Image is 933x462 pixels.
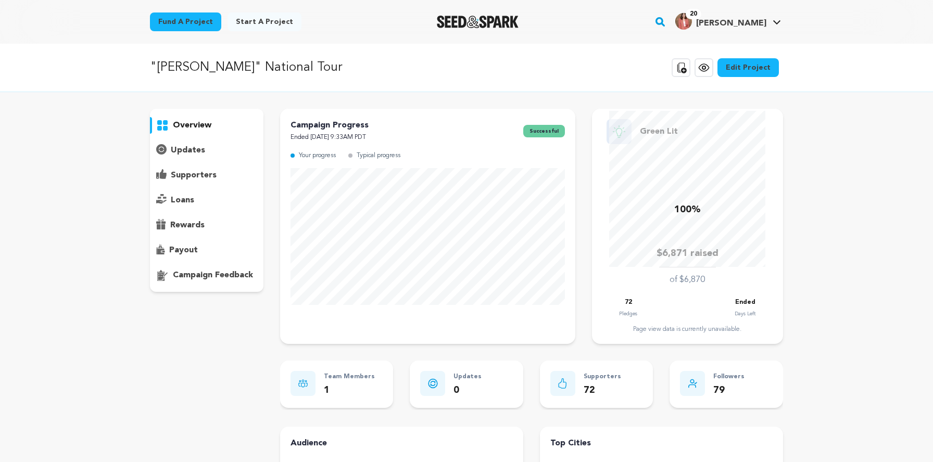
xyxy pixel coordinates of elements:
button: rewards [150,217,263,234]
span: Sam L.'s Profile [673,11,783,33]
a: Fund a project [150,12,221,31]
button: campaign feedback [150,267,263,284]
p: 100% [674,202,701,217]
button: supporters [150,167,263,184]
img: Seed&Spark Logo Dark Mode [437,16,519,28]
img: B2CDDA81-50C0-4F3C-8185-B42BC656C0F3.jpeg [675,13,692,30]
span: [PERSON_NAME] [696,19,766,28]
p: Days Left [735,309,755,319]
p: loans [171,194,194,207]
p: Ended [DATE] 9:33AM PDT [291,132,369,144]
a: Edit Project [717,58,779,77]
p: "[PERSON_NAME]" National Tour [150,58,342,77]
p: rewards [170,219,205,232]
h4: Audience [291,437,513,450]
a: Seed&Spark Homepage [437,16,519,28]
p: campaign feedback [173,269,253,281]
span: 20 [686,9,701,19]
p: supporters [171,169,217,182]
p: Team Members [324,371,375,383]
p: Followers [713,371,745,383]
button: updates [150,142,263,159]
p: 0 [453,383,482,398]
p: of $6,870 [670,274,705,286]
p: 72 [625,297,632,309]
p: Pledges [619,309,637,319]
h4: Top Cities [550,437,773,450]
div: Sam L.'s Profile [675,13,766,30]
p: Updates [453,371,482,383]
button: overview [150,117,263,134]
p: overview [173,119,211,132]
div: Page view data is currently unavailable. [602,325,773,333]
p: Your progress [299,150,336,162]
button: payout [150,242,263,259]
p: Ended [735,297,755,309]
p: updates [171,144,205,157]
span: successful [523,125,565,137]
p: Typical progress [357,150,400,162]
p: payout [169,244,198,256]
p: Supporters [584,371,621,383]
p: 72 [584,383,621,398]
p: Campaign Progress [291,119,369,132]
p: 1 [324,383,375,398]
a: Start a project [228,12,301,31]
p: 79 [713,383,745,398]
a: Sam L.'s Profile [673,11,783,30]
button: loans [150,192,263,209]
